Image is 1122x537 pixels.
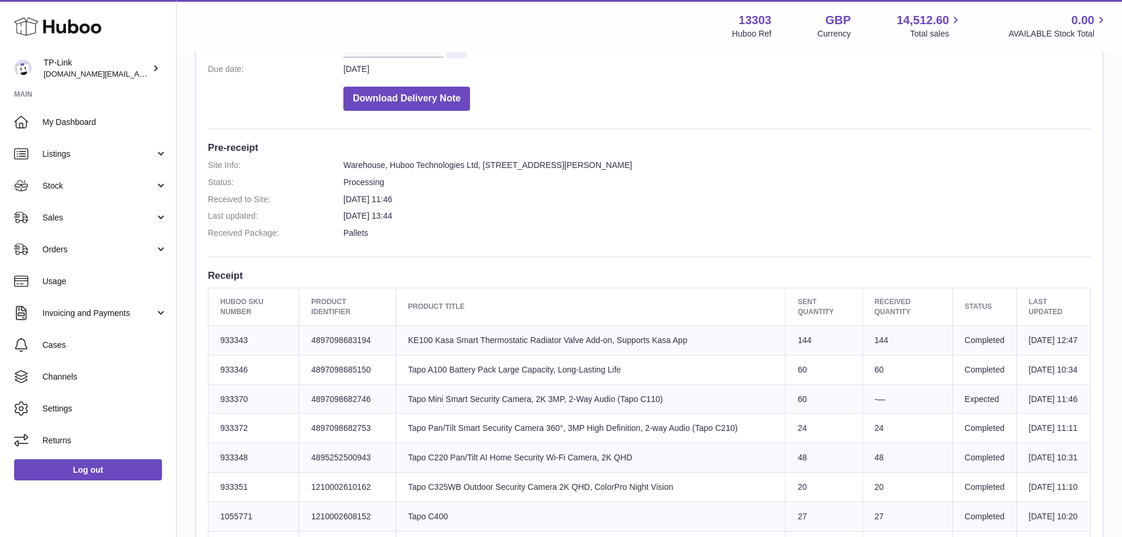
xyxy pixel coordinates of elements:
[1017,414,1090,443] td: [DATE] 11:11
[786,384,862,414] td: 60
[299,384,396,414] td: 4897098682746
[396,443,786,473] td: Tapo C220 Pan/Tilt AI Home Security Wi-Fi Camera, 2K QHD
[786,325,862,355] td: 144
[739,12,772,28] strong: 13303
[208,141,1091,154] h3: Pre-receipt
[44,57,150,80] div: TP-Link
[208,269,1091,282] h3: Receipt
[396,473,786,502] td: Tapo C325WB Outdoor Security Camera 2K QHD, ColorPro Night Vision
[208,473,299,502] td: 933351
[396,288,786,325] th: Product title
[343,87,470,111] button: Download Delivery Note
[786,502,862,532] td: 27
[862,414,952,443] td: 24
[208,414,299,443] td: 933372
[952,288,1017,325] th: Status
[343,194,1091,205] dd: [DATE] 11:46
[42,340,167,351] span: Cases
[396,384,786,414] td: Tapo Mini Smart Security Camera, 2K 3MP, 2-Way Audio (Tapo C110)
[952,414,1017,443] td: Completed
[208,210,343,222] dt: Last updated:
[42,371,167,383] span: Channels
[732,28,772,39] div: Huboo Ref
[1071,12,1094,28] span: 0.00
[862,288,952,325] th: Received Quantity
[1017,325,1090,355] td: [DATE] 12:47
[14,459,162,480] a: Log out
[343,160,1091,171] dd: Warehouse, Huboo Technologies Ltd, [STREET_ADDRESS][PERSON_NAME]
[208,443,299,473] td: 933348
[343,228,1091,239] dd: Pallets
[208,384,299,414] td: 933370
[396,502,786,532] td: Tapo C400
[817,28,851,39] div: Currency
[786,473,862,502] td: 20
[343,210,1091,222] dd: [DATE] 13:44
[208,325,299,355] td: 933343
[208,228,343,239] dt: Received Package:
[952,473,1017,502] td: Completed
[1017,355,1090,384] td: [DATE] 10:34
[42,244,155,255] span: Orders
[299,502,396,532] td: 1210002608152
[825,12,850,28] strong: GBP
[208,64,343,75] dt: Due date:
[786,443,862,473] td: 48
[1008,28,1108,39] span: AVAILABLE Stock Total
[42,276,167,287] span: Usage
[299,443,396,473] td: 4895252500943
[42,308,155,319] span: Invoicing and Payments
[396,414,786,443] td: Tapo Pan/Tilt Smart Security Camera 360°, 3MP High Definition, 2-way Audio (Tapo C210)
[208,288,299,325] th: Huboo SKU Number
[343,64,1091,75] dd: [DATE]
[343,177,1091,188] dd: Processing
[862,443,952,473] td: 48
[44,69,234,78] span: [DOMAIN_NAME][EMAIL_ADDRESS][DOMAIN_NAME]
[299,473,396,502] td: 1210002610162
[952,355,1017,384] td: Completed
[952,502,1017,532] td: Completed
[208,194,343,205] dt: Received to Site:
[786,414,862,443] td: 24
[896,12,962,39] a: 14,512.60 Total sales
[952,384,1017,414] td: Expected
[862,473,952,502] td: 20
[396,325,786,355] td: KE100 Kasa Smart Thermostatic Radiator Valve Add-on, Supports Kasa App
[952,443,1017,473] td: Completed
[786,355,862,384] td: 60
[862,355,952,384] td: 60
[910,28,962,39] span: Total sales
[1017,384,1090,414] td: [DATE] 11:46
[42,435,167,446] span: Returns
[299,355,396,384] td: 4897098685150
[299,288,396,325] th: Product Identifier
[786,288,862,325] th: Sent Quantity
[42,403,167,414] span: Settings
[42,180,155,192] span: Stock
[862,325,952,355] td: 144
[1008,12,1108,39] a: 0.00 AVAILABLE Stock Total
[42,212,155,223] span: Sales
[396,355,786,384] td: Tapo A100 Battery Pack Large Capacity, Long-Lasting Life
[1017,443,1090,473] td: [DATE] 10:31
[208,502,299,532] td: 1055771
[1017,473,1090,502] td: [DATE] 11:10
[952,325,1017,355] td: Completed
[299,414,396,443] td: 4897098682753
[208,177,343,188] dt: Status:
[42,149,155,160] span: Listings
[1017,502,1090,532] td: [DATE] 10:20
[896,12,949,28] span: 14,512.60
[862,384,952,414] td: -—
[208,160,343,171] dt: Site Info:
[1017,288,1090,325] th: Last updated
[42,117,167,128] span: My Dashboard
[14,60,32,77] img: purchase.uk@tp-link.com
[208,355,299,384] td: 933346
[862,502,952,532] td: 27
[299,325,396,355] td: 4897098683194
